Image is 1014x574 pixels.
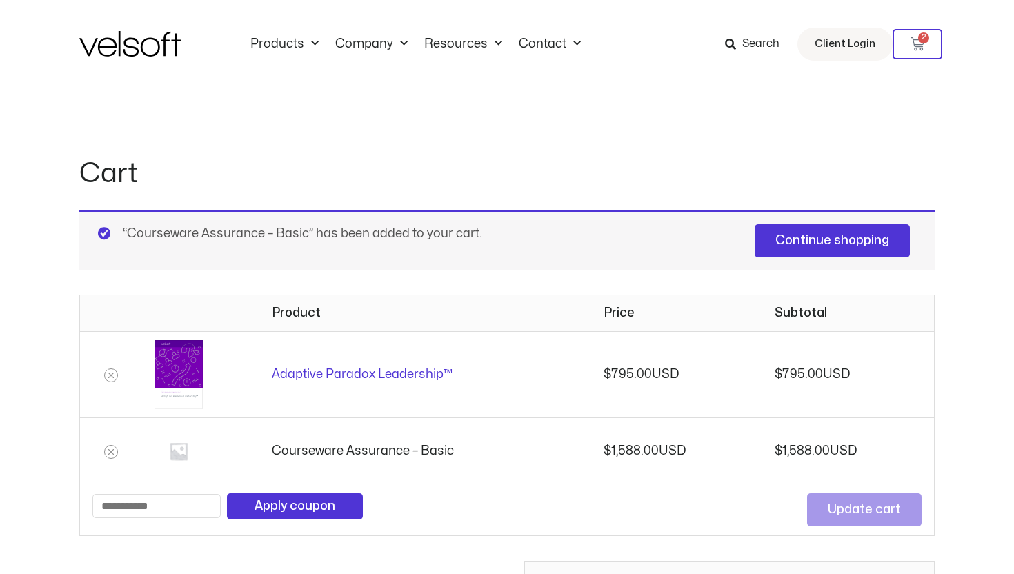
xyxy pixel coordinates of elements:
[604,445,659,457] bdi: 1,588.00
[762,295,934,331] th: Subtotal
[510,37,589,52] a: ContactMenu Toggle
[797,28,893,61] a: Client Login
[227,493,363,519] button: Apply coupon
[604,368,611,380] span: $
[893,29,942,59] a: 2
[725,32,789,56] a: Search
[775,445,782,457] span: $
[807,493,922,526] button: Update cart
[742,35,779,53] span: Search
[104,368,118,382] a: Remove Adaptive Paradox Leadership™ from cart
[79,210,935,270] div: “Courseware Assurance – Basic” has been added to your cart.
[259,417,591,484] td: Courseware Assurance – Basic
[604,445,611,457] span: $
[416,37,510,52] a: ResourcesMenu Toggle
[775,368,823,380] bdi: 795.00
[155,427,203,475] img: Placeholder
[775,368,782,380] span: $
[918,32,929,43] span: 2
[272,368,453,380] a: Adaptive Paradox Leadership™
[79,155,935,193] h1: Cart
[242,37,327,52] a: ProductsMenu Toggle
[79,31,181,57] img: Velsoft Training Materials
[591,295,763,331] th: Price
[327,37,416,52] a: CompanyMenu Toggle
[604,368,652,380] bdi: 795.00
[259,295,591,331] th: Product
[775,445,830,457] bdi: 1,588.00
[242,37,589,52] nav: Menu
[815,35,875,53] span: Client Login
[755,224,910,257] a: Continue shopping
[155,340,203,408] img: Adaptive Paradox Leadership™
[104,445,118,459] a: Remove Courseware Assurance - Basic from cart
